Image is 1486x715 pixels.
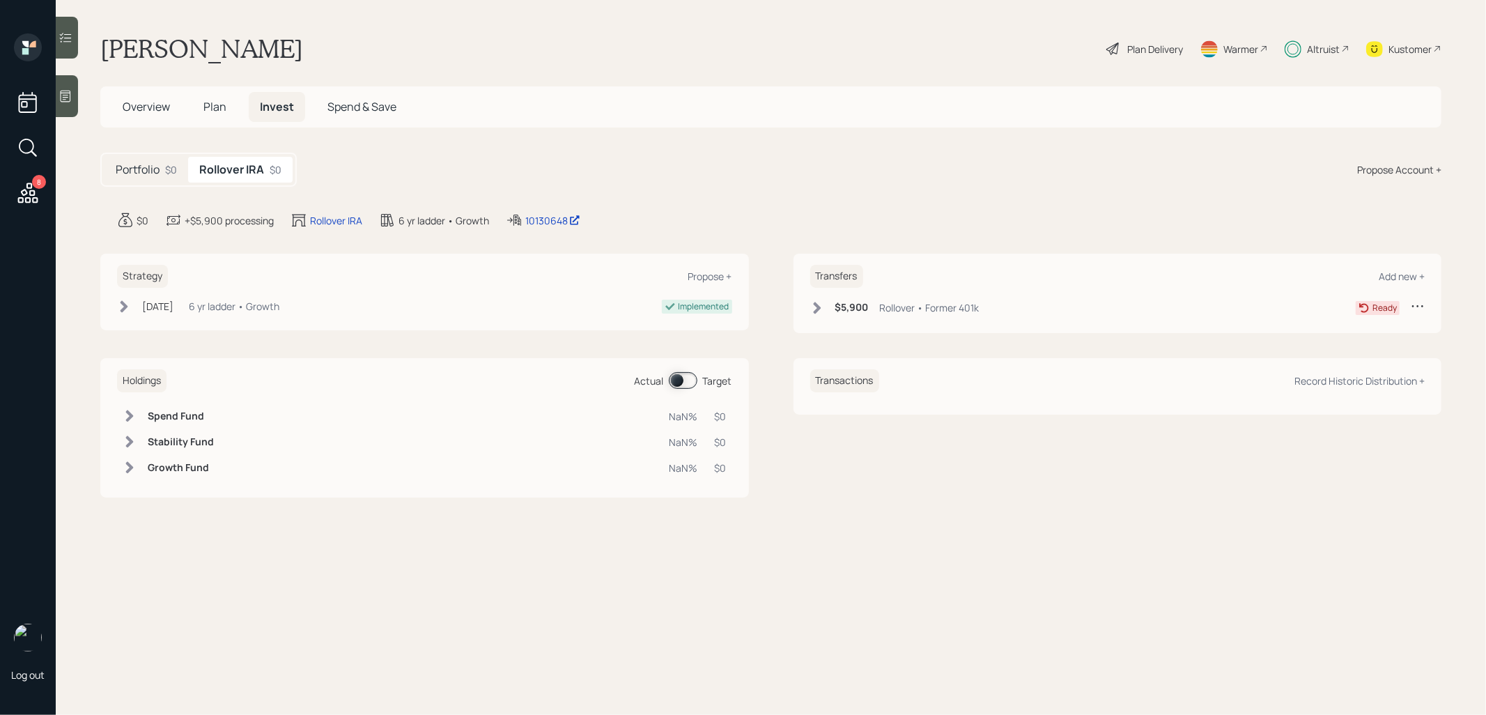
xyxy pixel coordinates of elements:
[148,410,214,422] h6: Spend Fund
[270,162,281,177] div: $0
[1223,42,1258,56] div: Warmer
[310,213,362,228] div: Rollover IRA
[1307,42,1340,56] div: Altruist
[142,299,173,314] div: [DATE]
[670,409,698,424] div: NaN%
[679,300,729,313] div: Implemented
[1127,42,1183,56] div: Plan Delivery
[635,374,664,388] div: Actual
[123,99,170,114] span: Overview
[117,369,167,392] h6: Holdings
[688,270,732,283] div: Propose +
[715,461,727,475] div: $0
[165,162,177,177] div: $0
[189,299,279,314] div: 6 yr ladder • Growth
[117,265,168,288] h6: Strategy
[1294,374,1425,387] div: Record Historic Distribution +
[1379,270,1425,283] div: Add new +
[810,369,879,392] h6: Transactions
[1357,162,1441,177] div: Propose Account +
[1372,302,1397,314] div: Ready
[116,163,160,176] h5: Portfolio
[137,213,148,228] div: $0
[11,668,45,682] div: Log out
[525,213,580,228] div: 10130648
[880,300,980,315] div: Rollover • Former 401k
[260,99,294,114] span: Invest
[835,302,869,314] h6: $5,900
[703,374,732,388] div: Target
[14,624,42,652] img: treva-nostdahl-headshot.png
[1388,42,1432,56] div: Kustomer
[100,33,303,64] h1: [PERSON_NAME]
[715,435,727,449] div: $0
[810,265,863,288] h6: Transfers
[715,409,727,424] div: $0
[148,436,214,448] h6: Stability Fund
[398,213,489,228] div: 6 yr ladder • Growth
[199,163,264,176] h5: Rollover IRA
[32,175,46,189] div: 8
[670,435,698,449] div: NaN%
[203,99,226,114] span: Plan
[327,99,396,114] span: Spend & Save
[185,213,274,228] div: +$5,900 processing
[148,462,214,474] h6: Growth Fund
[670,461,698,475] div: NaN%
